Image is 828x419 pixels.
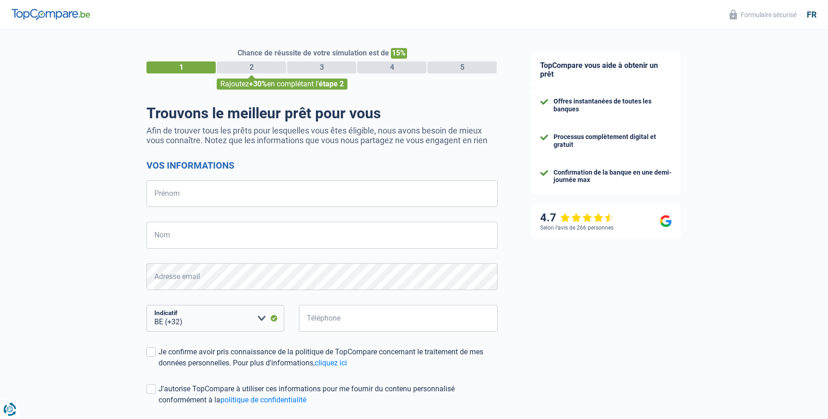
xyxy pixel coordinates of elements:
div: Rajoutez en complétant l' [217,79,347,90]
span: étape 2 [319,79,344,88]
div: 3 [287,61,356,73]
div: 4.7 [540,211,615,225]
a: politique de confidentialité [220,395,306,404]
p: Afin de trouver tous les prêts pour lesquelles vous êtes éligible, nous avons besoin de mieux vou... [146,126,498,145]
div: Offres instantanées de toutes les banques [554,97,672,113]
div: 5 [427,61,497,73]
div: Confirmation de la banque en une demi-journée max [554,169,672,184]
img: TopCompare Logo [12,9,90,20]
div: 4 [357,61,426,73]
input: 401020304 [299,305,498,332]
h2: Vos informations [146,160,498,171]
div: 1 [146,61,216,73]
div: Processus complètement digital et gratuit [554,133,672,149]
span: Chance de réussite de votre simulation est de [237,49,389,57]
div: fr [807,10,816,20]
a: cliquez ici [315,358,347,367]
div: TopCompare vous aide à obtenir un prêt [531,52,681,88]
button: Formulaire sécurisé [724,7,802,22]
span: 15% [391,48,407,59]
div: Je confirme avoir pris connaissance de la politique de TopCompare concernant le traitement de mes... [158,346,498,369]
div: 2 [217,61,286,73]
div: J'autorise TopCompare à utiliser ces informations pour me fournir du contenu personnalisé conform... [158,383,498,406]
span: +30% [249,79,267,88]
div: Selon l’avis de 266 personnes [540,225,614,231]
h1: Trouvons le meilleur prêt pour vous [146,104,498,122]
